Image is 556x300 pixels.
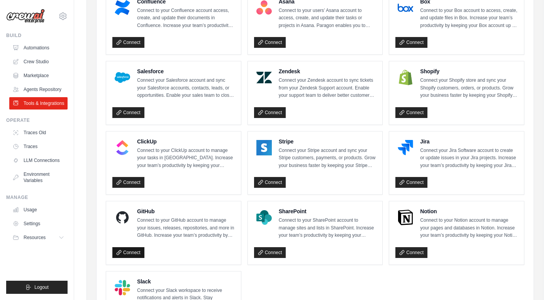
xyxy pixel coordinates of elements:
[254,107,286,118] a: Connect
[420,67,518,75] h4: Shopify
[395,107,427,118] a: Connect
[420,217,518,239] p: Connect to your Notion account to manage your pages and databases in Notion. Increase your team’s...
[279,138,376,145] h4: Stripe
[420,7,518,30] p: Connect to your Box account to access, create, and update files in Box. Increase your team’s prod...
[115,70,130,85] img: Salesforce Logo
[254,247,286,258] a: Connect
[517,263,556,300] iframe: Chat Widget
[517,263,556,300] div: 채팅 위젯
[9,97,68,110] a: Tools & Integrations
[9,154,68,167] a: LLM Connections
[137,138,235,145] h4: ClickUp
[254,37,286,48] a: Connect
[9,83,68,96] a: Agents Repository
[420,138,518,145] h4: Jira
[279,7,376,30] p: Connect to your users’ Asana account to access, create, and update their tasks or projects in Asa...
[398,140,413,155] img: Jira Logo
[395,177,427,188] a: Connect
[137,207,235,215] h4: GitHub
[137,67,235,75] h4: Salesforce
[6,9,45,24] img: Logo
[9,42,68,54] a: Automations
[256,140,272,155] img: Stripe Logo
[420,147,518,170] p: Connect your Jira Software account to create or update issues in your Jira projects. Increase you...
[6,117,68,123] div: Operate
[6,32,68,39] div: Build
[137,217,235,239] p: Connect to your GitHub account to manage your issues, releases, repositories, and more in GitHub....
[112,247,144,258] a: Connect
[115,210,130,225] img: GitHub Logo
[9,69,68,82] a: Marketplace
[9,140,68,153] a: Traces
[112,177,144,188] a: Connect
[24,234,46,241] span: Resources
[279,207,376,215] h4: SharePoint
[279,217,376,239] p: Connect to your SharePoint account to manage sites and lists in SharePoint. Increase your team’s ...
[115,140,130,155] img: ClickUp Logo
[398,210,413,225] img: Notion Logo
[137,7,235,30] p: Connect to your Confluence account access, create, and update their documents in Confluence. Incr...
[112,107,144,118] a: Connect
[137,278,235,285] h4: Slack
[395,37,427,48] a: Connect
[256,210,272,225] img: SharePoint Logo
[6,194,68,201] div: Manage
[398,70,413,85] img: Shopify Logo
[279,77,376,99] p: Connect your Zendesk account to sync tickets from your Zendesk Support account. Enable your suppo...
[256,70,272,85] img: Zendesk Logo
[6,281,68,294] button: Logout
[420,77,518,99] p: Connect your Shopify store and sync your Shopify customers, orders, or products. Grow your busine...
[279,67,376,75] h4: Zendesk
[112,37,144,48] a: Connect
[137,147,235,170] p: Connect to your ClickUp account to manage your tasks in [GEOGRAPHIC_DATA]. Increase your team’s p...
[9,231,68,244] button: Resources
[254,177,286,188] a: Connect
[279,147,376,170] p: Connect your Stripe account and sync your Stripe customers, payments, or products. Grow your busi...
[420,207,518,215] h4: Notion
[9,168,68,187] a: Environment Variables
[9,56,68,68] a: Crew Studio
[9,126,68,139] a: Traces Old
[34,284,49,290] span: Logout
[137,77,235,99] p: Connect your Salesforce account and sync your Salesforce accounts, contacts, leads, or opportunit...
[395,247,427,258] a: Connect
[115,280,130,295] img: Slack Logo
[9,204,68,216] a: Usage
[9,217,68,230] a: Settings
